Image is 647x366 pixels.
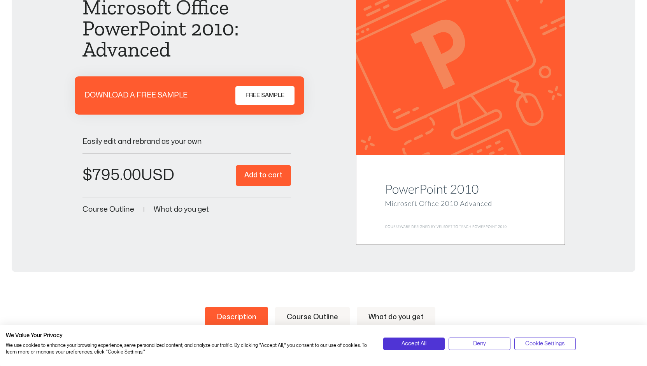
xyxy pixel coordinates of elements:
[275,307,350,327] a: Course Outline
[357,307,435,327] a: What do you get
[525,339,565,348] span: Cookie Settings
[82,206,134,213] a: Course Outline
[84,92,188,99] p: DOWNLOAD A FREE SAMPLE
[205,307,268,327] a: Description
[473,339,486,348] span: Deny
[6,342,372,355] p: We use cookies to enhance your browsing experience, serve personalized content, and analyze our t...
[82,168,141,183] bdi: 795.00
[82,138,291,145] p: Easily edit and rebrand as your own
[6,332,372,339] h2: We Value Your Privacy
[245,91,284,100] span: FREE SAMPLE
[236,165,291,186] button: Add to cart
[383,338,445,350] button: Accept all cookies
[154,206,209,213] a: What do you get
[82,168,92,183] span: $
[514,338,576,350] button: Adjust cookie preferences
[402,339,426,348] span: Accept All
[235,86,295,105] a: FREE SAMPLE
[449,338,510,350] button: Deny all cookies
